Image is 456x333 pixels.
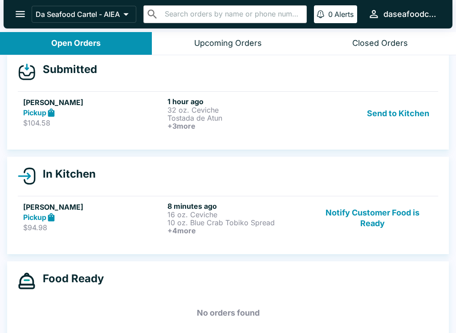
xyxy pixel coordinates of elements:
[18,196,438,240] a: [PERSON_NAME]Pickup$94.988 minutes ago16 oz. Ceviche10 oz. Blue Crab Tobiko Spread+4moreNotify Cu...
[167,114,308,122] p: Tostada de Atun
[18,91,438,135] a: [PERSON_NAME]Pickup$104.581 hour ago32 oz. CevicheTostada de Atun+3moreSend to Kitchen
[167,122,308,130] h6: + 3 more
[167,219,308,227] p: 10 oz. Blue Crab Tobiko Spread
[36,63,97,76] h4: Submitted
[18,297,438,329] h5: No orders found
[23,97,164,108] h5: [PERSON_NAME]
[194,38,262,49] div: Upcoming Orders
[36,272,104,285] h4: Food Ready
[23,202,164,212] h5: [PERSON_NAME]
[167,227,308,235] h6: + 4 more
[23,118,164,127] p: $104.58
[36,167,96,181] h4: In Kitchen
[23,108,46,117] strong: Pickup
[32,6,136,23] button: Da Seafood Cartel - AIEA
[23,213,46,222] strong: Pickup
[363,97,433,130] button: Send to Kitchen
[23,223,164,232] p: $94.98
[167,202,308,211] h6: 8 minutes ago
[167,106,308,114] p: 32 oz. Ceviche
[51,38,101,49] div: Open Orders
[383,9,438,20] div: daseafoodcartel
[334,10,354,19] p: Alerts
[312,202,433,235] button: Notify Customer Food is Ready
[352,38,408,49] div: Closed Orders
[328,10,333,19] p: 0
[36,10,120,19] p: Da Seafood Cartel - AIEA
[167,97,308,106] h6: 1 hour ago
[162,8,303,20] input: Search orders by name or phone number
[9,3,32,25] button: open drawer
[364,4,442,24] button: daseafoodcartel
[167,211,308,219] p: 16 oz. Ceviche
